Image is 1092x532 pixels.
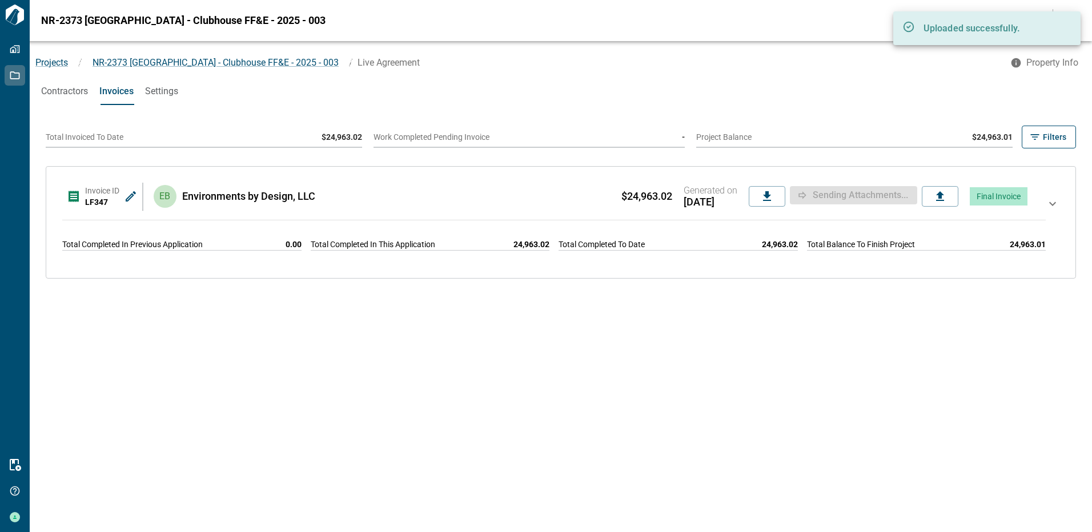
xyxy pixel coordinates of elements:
span: [DATE] [684,196,737,208]
span: Project Balance [696,132,752,142]
span: NR-2373 [GEOGRAPHIC_DATA] - Clubhouse FF&E - 2025 - 003 [41,15,326,26]
span: Property Info [1026,57,1078,68]
span: Invoice ID [85,186,119,195]
span: Settings [145,86,178,97]
span: Total Completed In Previous Application [62,239,203,250]
span: - [682,132,685,142]
span: 24,963.02 [513,239,549,250]
nav: breadcrumb [30,56,1003,70]
span: Environments by Design, LLC [182,191,315,202]
span: 0.00 [286,239,302,250]
button: Filters [1022,126,1076,148]
span: Generated on [684,185,737,196]
span: $24,963.02 [322,132,362,142]
span: Live Agreement [358,57,420,68]
span: $24,963.02 [621,191,672,202]
p: Uploaded successfully. [924,22,1061,35]
span: Total Completed In This Application [311,239,435,250]
span: 24,963.01 [1010,239,1046,250]
span: Total Completed To Date [559,239,645,250]
span: Work Completed Pending Invoice [374,132,489,142]
span: Invoices [99,86,134,97]
span: Contractors [41,86,88,97]
span: $24,963.01 [972,132,1013,142]
span: Total Invoiced To Date [46,132,123,142]
button: Property Info [1003,53,1087,73]
span: 24,963.02 [762,239,798,250]
span: NR-2373 [GEOGRAPHIC_DATA] - Clubhouse FF&E - 2025 - 003 [93,57,339,68]
span: Total Balance To Finish Project [807,239,915,250]
div: base tabs [30,78,1092,105]
div: Invoice IDLF347EBEnvironments by Design, LLC$24,963.02Generated on[DATE]Sending attachments...Fin... [58,176,1064,269]
span: Filters [1043,131,1066,143]
iframe: Intercom live chat [1053,493,1081,521]
a: Projects [35,57,68,68]
span: LF347 [85,198,108,207]
p: EB [159,190,170,203]
span: Final Invoice [977,192,1021,201]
